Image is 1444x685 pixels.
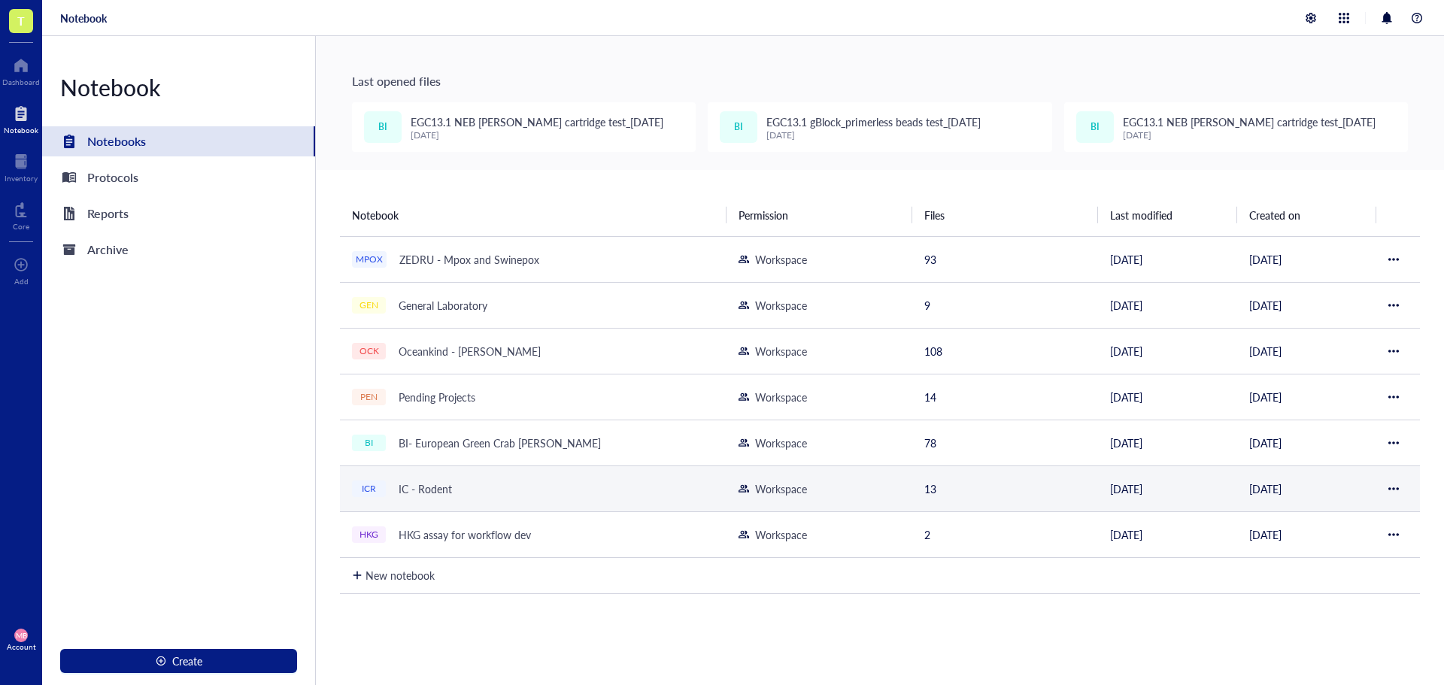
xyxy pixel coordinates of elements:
[392,295,494,316] div: General Laboratory
[912,374,1098,420] td: 14
[1237,236,1376,282] td: [DATE]
[17,11,25,30] span: T
[42,199,315,229] a: Reports
[4,126,38,135] div: Notebook
[1237,511,1376,557] td: [DATE]
[755,251,807,268] div: Workspace
[1237,374,1376,420] td: [DATE]
[755,526,807,543] div: Workspace
[42,235,315,265] a: Archive
[411,130,663,141] div: [DATE]
[1098,511,1237,557] td: [DATE]
[1091,120,1100,135] span: BI
[912,236,1098,282] td: 93
[392,386,482,408] div: Pending Projects
[42,126,315,156] a: Notebooks
[1237,328,1376,374] td: [DATE]
[378,120,387,135] span: BI
[755,389,807,405] div: Workspace
[7,642,36,651] div: Account
[766,114,980,129] span: EGC13.1 gBlock_primerless beads test_[DATE]
[912,465,1098,511] td: 13
[392,524,538,545] div: HKG assay for workflow dev
[1098,236,1237,282] td: [DATE]
[340,194,727,236] th: Notebook
[352,72,1408,90] div: Last opened files
[2,53,40,86] a: Dashboard
[14,277,29,286] div: Add
[13,198,29,231] a: Core
[912,194,1098,236] th: Files
[392,432,608,453] div: BI- European Green Crab [PERSON_NAME]
[766,130,980,141] div: [DATE]
[1098,328,1237,374] td: [DATE]
[755,343,807,359] div: Workspace
[755,297,807,314] div: Workspace
[411,114,663,129] span: EGC13.1 NEB [PERSON_NAME] cartridge test_[DATE]
[60,649,297,673] button: Create
[1098,194,1237,236] th: Last modified
[1237,282,1376,328] td: [DATE]
[366,567,435,583] div: New notebook
[13,222,29,231] div: Core
[4,102,38,135] a: Notebook
[1098,465,1237,511] td: [DATE]
[42,162,315,192] a: Protocols
[87,203,129,224] div: Reports
[392,478,459,499] div: IC - Rodent
[16,631,27,640] span: MB
[5,150,38,183] a: Inventory
[42,72,315,102] div: Notebook
[755,435,807,451] div: Workspace
[60,11,107,25] a: Notebook
[392,341,548,362] div: Oceankind - [PERSON_NAME]
[1237,420,1376,465] td: [DATE]
[1123,114,1376,129] span: EGC13.1 NEB [PERSON_NAME] cartridge test_[DATE]
[912,328,1098,374] td: 108
[755,480,807,497] div: Workspace
[1098,374,1237,420] td: [DATE]
[1098,282,1237,328] td: [DATE]
[727,194,912,236] th: Permission
[912,511,1098,557] td: 2
[87,239,129,260] div: Archive
[1098,420,1237,465] td: [DATE]
[2,77,40,86] div: Dashboard
[87,167,138,188] div: Protocols
[1237,465,1376,511] td: [DATE]
[172,655,202,667] span: Create
[393,249,546,270] div: ZEDRU - Mpox and Swinepox
[87,131,146,152] div: Notebooks
[1123,130,1376,141] div: [DATE]
[912,282,1098,328] td: 9
[1237,194,1376,236] th: Created on
[912,420,1098,465] td: 78
[5,174,38,183] div: Inventory
[734,120,743,135] span: BI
